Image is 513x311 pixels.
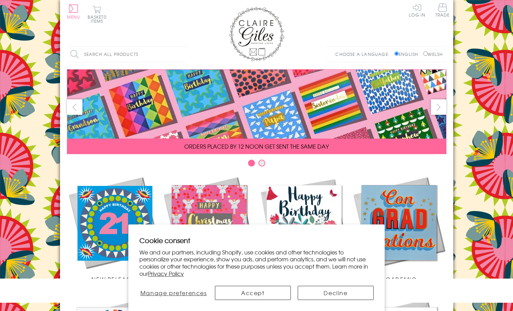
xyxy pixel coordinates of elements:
[435,3,450,17] span: Trade
[88,6,107,23] button: Basket0 items
[258,160,265,167] button: Carousel Page 2
[257,175,352,283] a: Birthdays
[248,160,255,167] button: Carousel Page 1 (Current Slide)
[431,99,446,115] button: next
[229,7,284,61] img: Claire Giles Greetings Cards
[298,286,374,300] button: Decline
[423,51,428,56] input: Welsh
[215,286,291,300] button: Accept
[67,14,80,20] span: Menu
[139,286,208,300] button: Manage preferences
[394,51,399,56] input: English
[181,47,188,62] input: Search
[394,51,422,57] label: English
[67,47,188,62] input: Search all products
[67,159,446,170] div: Carousel Pagination
[140,289,207,297] span: Manage preferences
[162,175,257,283] a: Christmas
[91,14,107,24] span: 0 items
[139,249,374,277] p: We and our partners, including Shopify, use cookies and other technologies to personalize your ex...
[67,4,80,19] button: Menu
[423,51,443,57] label: Welsh
[381,275,417,283] span: Academic
[352,175,446,283] a: Academic
[184,142,329,150] span: ORDERS PLACED BY 12 NOON GET SENT THE SAME DAY
[335,51,393,57] p: Choose a language:
[67,99,82,115] button: prev
[91,275,137,283] span: New Releases
[148,269,184,278] a: Privacy Policy
[67,175,162,283] a: New Releases
[409,3,425,17] a: Log In
[139,235,374,245] h2: Cookie consent
[435,3,450,18] a: Trade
